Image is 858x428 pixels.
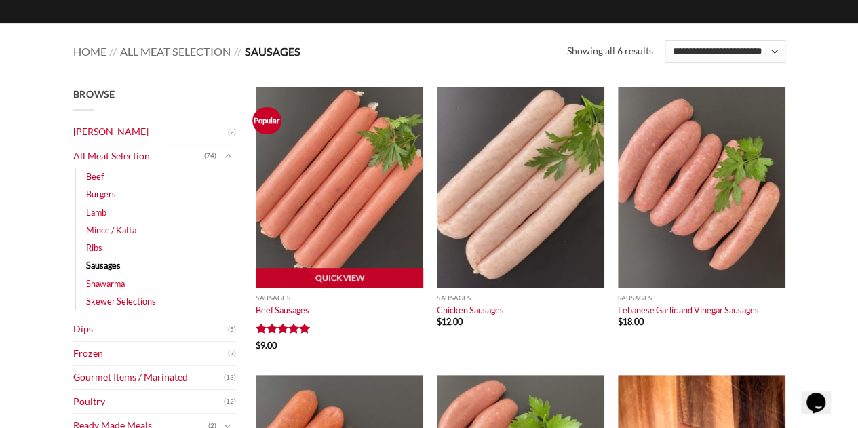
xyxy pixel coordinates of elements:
img: Lebanese Garlic and Vinegar Sausages [618,87,785,288]
a: Gourmet Items / Marinated [73,366,224,389]
select: Shop order [665,40,785,63]
span: // [109,45,117,58]
bdi: 12.00 [437,316,463,327]
p: Sausages [437,294,604,302]
span: $ [256,340,260,351]
a: All Meat Selection [73,144,204,168]
a: Dips [73,317,228,341]
span: (12) [224,391,236,412]
bdi: 18.00 [618,316,644,327]
a: Burgers [86,185,116,203]
span: $ [618,316,623,327]
span: (13) [224,368,236,388]
a: Sausages [86,256,121,274]
a: Chicken Sausages [437,305,504,315]
a: Shawarma [86,275,125,292]
a: Quick View [256,268,423,288]
a: Skewer Selections [86,292,156,310]
a: Lamb [86,203,106,221]
a: Beef [86,168,104,185]
span: $ [437,316,442,327]
span: Rated out of 5 [256,323,311,339]
p: Sausages [256,294,423,302]
p: Sausages [618,294,785,302]
span: Sausages [245,45,300,58]
iframe: chat widget [801,374,844,414]
a: Beef Sausages [256,305,309,315]
img: Beef Sausages [256,87,423,288]
span: // [234,45,241,58]
button: Toggle [220,149,236,163]
span: (5) [228,319,236,340]
span: (74) [204,146,216,166]
a: [PERSON_NAME] [73,120,228,144]
img: Chicken-Sausages [437,87,604,288]
a: Lebanese Garlic and Vinegar Sausages [618,305,759,315]
a: Mince / Kafta [86,221,136,239]
a: Frozen [73,342,228,366]
div: Rated 5 out of 5 [256,323,311,336]
p: Showing all 6 results [567,43,653,59]
a: Ribs [86,239,102,256]
a: All Meat Selection [120,45,231,58]
span: (2) [228,122,236,142]
a: Home [73,45,106,58]
a: Poultry [73,390,224,414]
bdi: 9.00 [256,340,277,351]
span: (9) [228,343,236,364]
span: Browse [73,88,115,100]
